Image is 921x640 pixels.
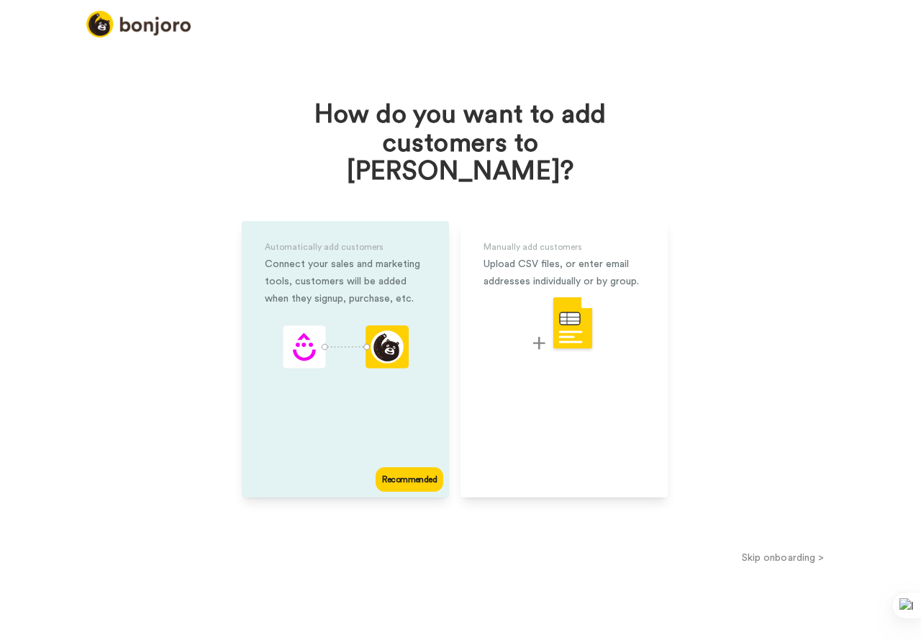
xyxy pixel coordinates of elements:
div: Upload CSV files, or enter email addresses individually or by group. [484,256,645,290]
div: Connect your sales and marketing tools, customers will be added when they signup, purchase, etc. [265,256,426,307]
div: animation [283,325,409,373]
div: Manually add customers [484,238,645,256]
div: Automatically add customers [265,238,426,256]
div: Recommended [376,467,443,492]
img: logo_full.png [86,11,191,37]
button: Skip onboarding > [645,550,921,565]
h1: How do you want to add customers to [PERSON_NAME]? [299,101,622,186]
img: csv-upload.svg [533,296,595,353]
